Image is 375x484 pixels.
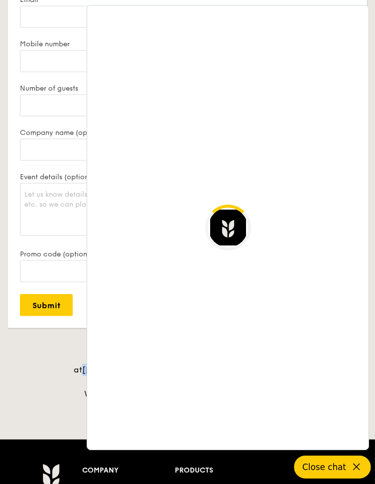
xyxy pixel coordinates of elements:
[302,462,346,472] span: Close chat
[20,173,355,181] label: Event details (optional)
[20,183,355,236] textarea: Let us know details such as your venue address, event time, preferred menu, dietary requirements,...
[83,464,175,478] div: Company
[20,128,355,137] label: Company name (optional)
[20,250,355,258] label: Promo code (optional)
[20,294,73,316] input: Submit
[294,456,371,479] button: Close chat
[63,340,312,400] div: Need help? Reach us at or . Our hotlines are open We try to reply quickly, usually within the
[20,40,355,48] label: Mobile number
[175,464,347,478] div: Products
[82,365,154,374] a: [PHONE_NUMBER]
[20,84,355,93] label: Number of guests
